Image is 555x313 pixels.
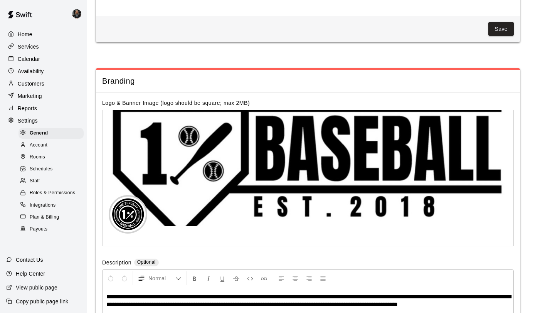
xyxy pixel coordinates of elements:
[6,103,81,114] a: Reports
[6,78,81,89] a: Customers
[18,67,44,75] p: Availability
[16,270,45,278] p: Help Center
[257,271,271,285] button: Insert Link
[18,152,84,163] div: Rooms
[16,256,43,264] p: Contact Us
[18,211,87,223] a: Plan & Billing
[18,187,87,199] a: Roles & Permissions
[18,164,84,175] div: Schedules
[18,163,87,175] a: Schedules
[6,66,81,77] a: Availability
[18,176,84,187] div: Staff
[188,271,201,285] button: Format Bold
[102,100,250,106] label: Logo & Banner Image (logo should be square; max 2MB)
[18,140,84,151] div: Account
[30,189,75,197] span: Roles & Permissions
[30,130,48,137] span: General
[102,259,131,268] label: Description
[18,212,84,223] div: Plan & Billing
[202,271,215,285] button: Format Italics
[18,43,39,50] p: Services
[18,139,87,151] a: Account
[72,9,81,19] img: Garrett & Sean 1on1 Lessons
[137,259,156,265] span: Optional
[18,104,37,112] p: Reports
[18,30,32,38] p: Home
[6,115,81,126] a: Settings
[135,271,185,285] button: Formatting Options
[18,92,42,100] p: Marketing
[18,117,38,125] p: Settings
[303,271,316,285] button: Right Align
[30,225,47,233] span: Payouts
[18,223,87,235] a: Payouts
[18,200,84,211] div: Integrations
[275,271,288,285] button: Left Align
[30,153,45,161] span: Rooms
[18,188,84,199] div: Roles & Permissions
[216,271,229,285] button: Format Underline
[6,90,81,102] a: Marketing
[316,271,330,285] button: Justify Align
[18,151,87,163] a: Rooms
[30,177,40,185] span: Staff
[148,274,175,282] span: Normal
[30,141,47,149] span: Account
[104,271,117,285] button: Undo
[102,76,514,86] span: Branding
[18,128,84,139] div: General
[18,80,44,88] p: Customers
[244,271,257,285] button: Insert Code
[6,29,81,40] a: Home
[18,55,40,63] p: Calendar
[30,214,59,221] span: Plan & Billing
[30,165,53,173] span: Schedules
[16,298,68,305] p: Copy public page link
[16,284,57,291] p: View public page
[488,22,514,36] button: Save
[18,175,87,187] a: Staff
[230,271,243,285] button: Format Strikethrough
[18,224,84,235] div: Payouts
[71,6,87,22] div: Garrett & Sean 1on1 Lessons
[6,41,81,52] a: Services
[118,271,131,285] button: Redo
[30,202,56,209] span: Integrations
[18,199,87,211] a: Integrations
[18,127,87,139] a: General
[289,271,302,285] button: Center Align
[6,53,81,65] a: Calendar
